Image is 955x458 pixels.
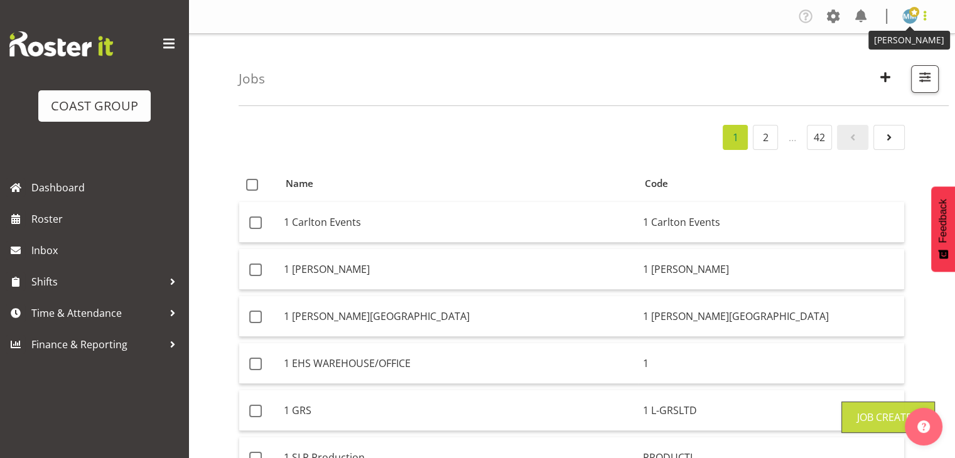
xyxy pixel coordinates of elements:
[51,97,138,115] div: COAST GROUP
[872,65,898,93] button: Create New Job
[937,199,949,243] span: Feedback
[279,343,638,384] td: 1 EHS WAREHOUSE/OFFICE
[753,125,778,150] a: 2
[279,390,638,431] td: 1 GRS
[638,249,904,290] td: 1 [PERSON_NAME]
[645,176,668,191] span: Code
[31,178,182,197] span: Dashboard
[911,65,939,93] button: Filter Jobs
[279,296,638,337] td: 1 [PERSON_NAME][GEOGRAPHIC_DATA]
[638,343,904,384] td: 1
[31,304,163,322] span: Time & Attendance
[931,186,955,272] button: Feedback - Show survey
[857,410,919,425] div: Job Created
[31,210,182,228] span: Roster
[638,296,904,337] td: 1 [PERSON_NAME][GEOGRAPHIC_DATA]
[31,335,163,354] span: Finance & Reporting
[279,249,638,290] td: 1 [PERSON_NAME]
[279,202,638,243] td: 1 Carlton Events
[9,31,113,56] img: Rosterit website logo
[239,72,265,86] h4: Jobs
[902,9,917,24] img: monique-mitchell1176.jpg
[286,176,313,191] span: Name
[917,420,930,433] img: help-xxl-2.png
[638,202,904,243] td: 1 Carlton Events
[638,390,904,431] td: 1 L-GRSLTD
[31,241,182,260] span: Inbox
[31,272,163,291] span: Shifts
[807,125,832,150] a: 42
